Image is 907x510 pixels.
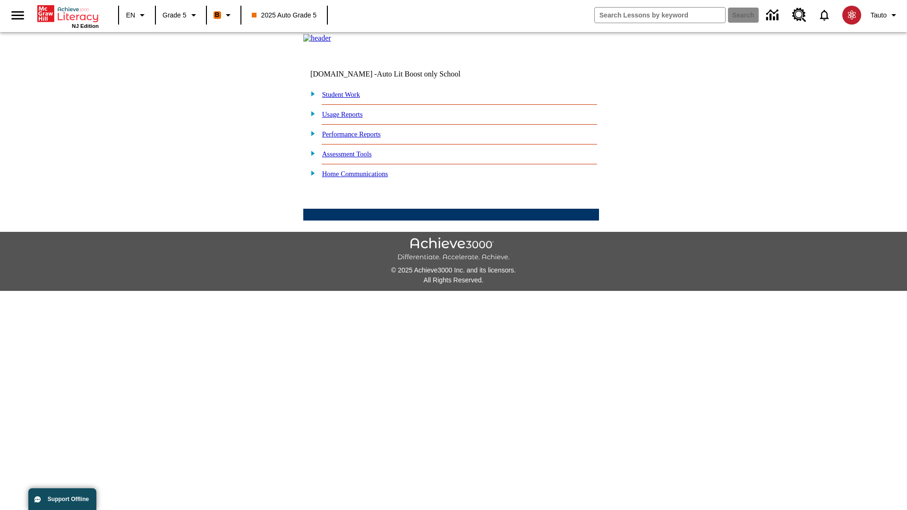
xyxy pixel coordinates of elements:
span: B [215,9,220,21]
button: Select a new avatar [837,3,867,27]
a: Home Communications [322,170,388,178]
img: plus.gif [306,89,316,98]
span: 2025 Auto Grade 5 [252,10,317,20]
img: header [303,34,331,42]
img: plus.gif [306,109,316,118]
button: Open side menu [4,1,32,29]
span: Tauto [871,10,887,20]
a: Usage Reports [322,110,363,118]
a: Student Work [322,91,360,98]
div: Home [37,3,99,29]
img: plus.gif [306,149,316,157]
a: Resource Center, Will open in new tab [787,2,812,28]
nobr: Auto Lit Boost only School [377,70,461,78]
span: Grade 5 [163,10,187,20]
span: NJ Edition [72,23,99,29]
button: Boost Class color is orange. Change class color [210,7,238,24]
a: Notifications [812,3,837,27]
td: [DOMAIN_NAME] - [310,70,484,78]
img: plus.gif [306,129,316,137]
img: plus.gif [306,169,316,177]
span: Support Offline [48,496,89,502]
img: avatar image [842,6,861,25]
button: Language: EN, Select a language [122,7,152,24]
span: EN [126,10,135,20]
button: Support Offline [28,488,96,510]
button: Profile/Settings [867,7,903,24]
button: Grade: Grade 5, Select a grade [159,7,203,24]
img: Achieve3000 Differentiate Accelerate Achieve [397,238,510,262]
input: search field [595,8,725,23]
a: Data Center [761,2,787,28]
a: Performance Reports [322,130,381,138]
a: Assessment Tools [322,150,372,158]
